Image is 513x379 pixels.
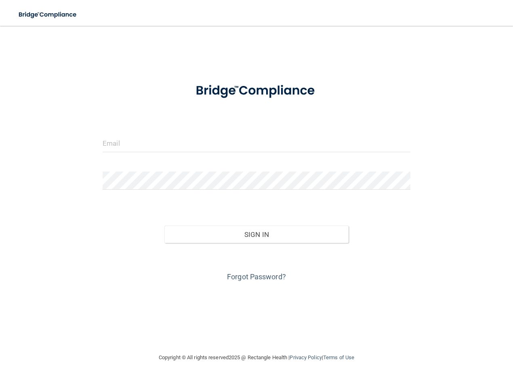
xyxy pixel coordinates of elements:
div: Copyright © All rights reserved 2025 @ Rectangle Health | | [109,345,404,371]
input: Email [103,134,410,152]
a: Forgot Password? [227,272,286,281]
button: Sign In [164,226,349,243]
img: bridge_compliance_login_screen.278c3ca4.svg [183,74,330,107]
img: bridge_compliance_login_screen.278c3ca4.svg [12,6,84,23]
a: Terms of Use [323,354,354,360]
a: Privacy Policy [290,354,322,360]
